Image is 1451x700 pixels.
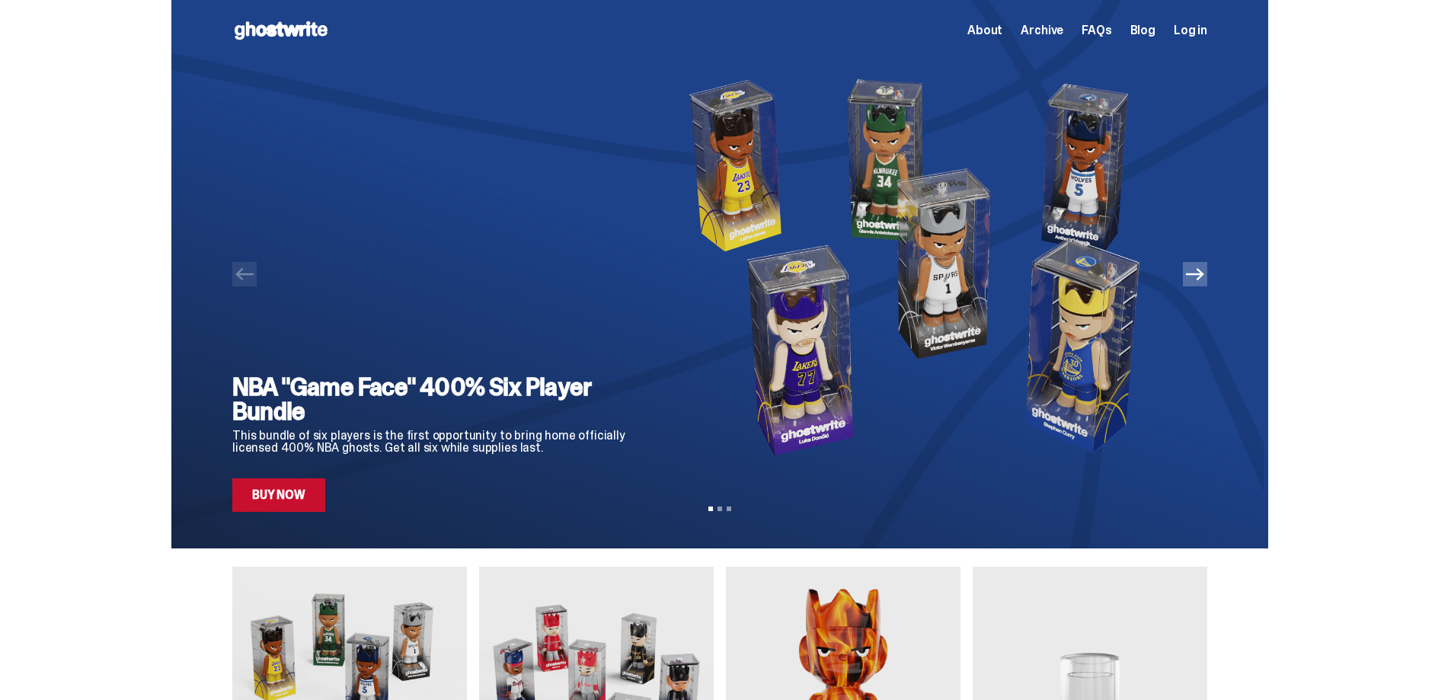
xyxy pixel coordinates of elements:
[232,478,325,512] a: Buy Now
[232,375,638,424] h2: NBA "Game Face" 400% Six Player Bundle
[1130,24,1155,37] a: Blog
[1082,24,1111,37] a: FAQs
[232,430,638,454] p: This bundle of six players is the first opportunity to bring home officially licensed 400% NBA gh...
[718,507,722,511] button: View slide 2
[1183,262,1207,286] button: Next
[232,262,257,286] button: Previous
[727,507,731,511] button: View slide 3
[1174,24,1207,37] a: Log in
[708,507,713,511] button: View slide 1
[663,61,1183,472] img: NBA "Game Face" 400% Six Player Bundle
[967,24,1002,37] a: About
[1021,24,1063,37] a: Archive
